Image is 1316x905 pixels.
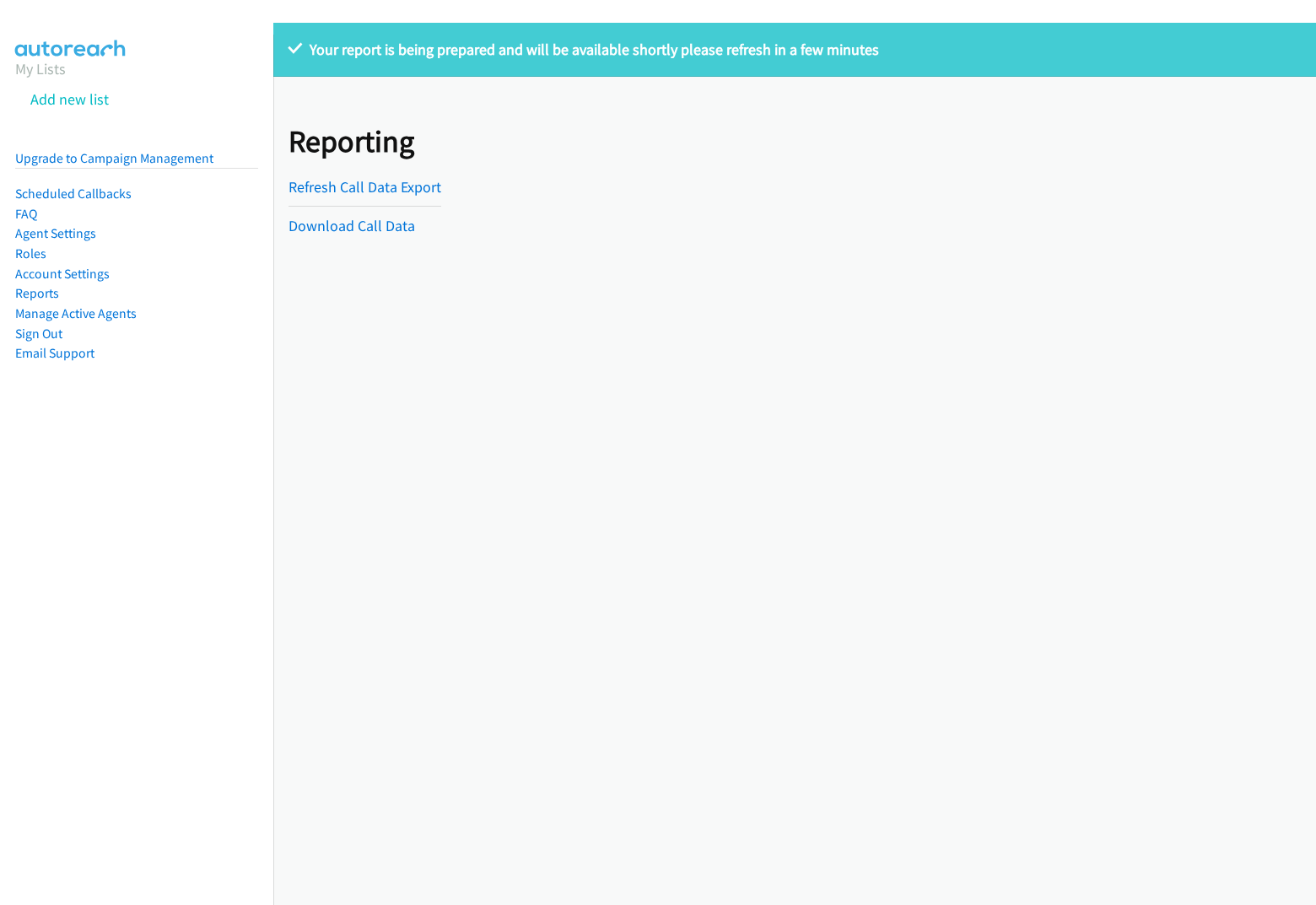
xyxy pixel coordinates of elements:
a: Add new list [30,89,109,109]
a: FAQ [15,206,37,222]
a: My Lists [15,59,66,78]
p: Your report is being prepared and will be available shortly please refresh in a few minutes [289,38,1301,61]
a: Account Settings [15,266,110,282]
a: Upgrade to Campaign Management [15,150,213,166]
a: Roles [15,245,46,261]
a: Refresh Call Data Export [289,177,441,197]
a: Scheduled Callbacks [15,186,132,202]
a: Sign Out [15,326,62,342]
a: Reports [15,285,59,301]
a: Agent Settings [15,225,96,241]
h1: Reporting [289,122,449,160]
a: Email Support [15,345,94,361]
a: Manage Active Agents [15,305,137,321]
a: Download Call Data [289,216,415,235]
